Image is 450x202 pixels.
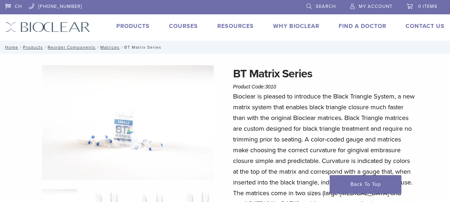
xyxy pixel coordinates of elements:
span: My Account [359,4,392,9]
a: Find A Doctor [339,23,386,30]
a: Matrices [100,45,120,50]
a: Why Bioclear [273,23,319,30]
span: / [43,45,48,49]
span: / [18,45,23,49]
a: Contact Us [406,23,445,30]
span: 0 items [418,4,437,9]
img: Anterior Black Triangle Series Matrices [42,65,214,180]
span: Search [316,4,336,9]
span: 3010 [265,84,276,90]
a: Resources [217,23,254,30]
span: / [120,45,124,49]
a: Products [23,45,43,50]
span: Product Code: [233,84,276,90]
a: Courses [169,23,198,30]
a: Products [116,23,150,30]
h1: BT Matrix Series [233,65,416,82]
img: Bioclear [5,22,90,32]
a: Home [3,45,18,50]
a: Reorder Components [48,45,96,50]
a: Back To Top [330,175,401,194]
span: / [96,45,100,49]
